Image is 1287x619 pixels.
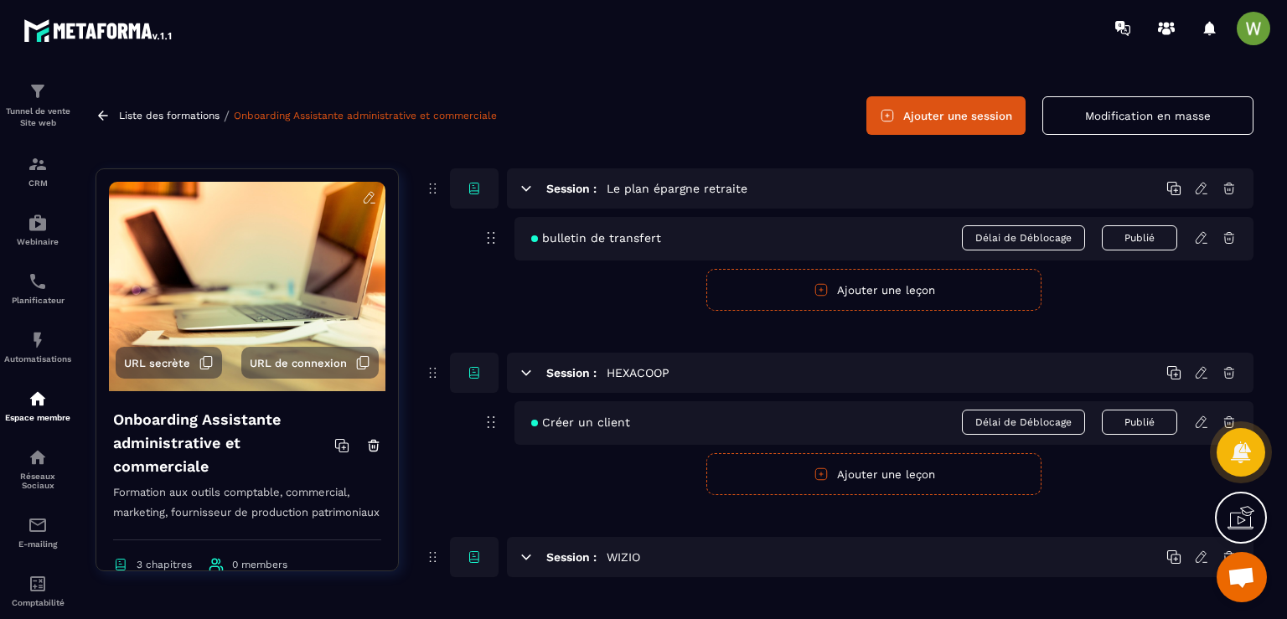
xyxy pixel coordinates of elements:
p: Planificateur [4,296,71,305]
span: URL secrète [124,357,190,369]
span: Délai de Déblocage [962,410,1085,435]
img: automations [28,389,48,409]
h6: Session : [546,550,597,564]
p: CRM [4,178,71,188]
a: emailemailE-mailing [4,503,71,561]
span: URL de connexion [250,357,347,369]
p: Tunnel de vente Site web [4,106,71,129]
img: formation [28,154,48,174]
a: automationsautomationsWebinaire [4,200,71,259]
img: formation [28,81,48,101]
p: Réseaux Sociaux [4,472,71,490]
a: automationsautomationsEspace membre [4,376,71,435]
a: schedulerschedulerPlanificateur [4,259,71,317]
a: formationformationCRM [4,142,71,200]
p: Comptabilité [4,598,71,607]
a: formationformationTunnel de vente Site web [4,69,71,142]
span: bulletin de transfert [531,231,661,245]
span: 3 chapitres [137,559,192,570]
div: Open chat [1217,552,1267,602]
button: Publié [1102,410,1177,435]
p: Formation aux outils comptable, commercial, marketing, fournisseur de production patrimoniaux [113,482,381,540]
button: URL de connexion [241,347,379,379]
button: Publié [1102,225,1177,250]
img: logo [23,15,174,45]
img: background [109,182,385,391]
span: Délai de Déblocage [962,225,1085,250]
h6: Session : [546,366,597,379]
button: Ajouter une leçon [706,269,1041,311]
a: social-networksocial-networkRéseaux Sociaux [4,435,71,503]
h5: WIZIO [607,549,640,565]
img: social-network [28,447,48,467]
img: automations [28,330,48,350]
a: Liste des formations [119,110,220,121]
img: accountant [28,574,48,594]
p: Automatisations [4,354,71,364]
img: automations [28,213,48,233]
p: Espace membre [4,413,71,422]
h6: Session : [546,182,597,195]
span: Créer un client [531,415,630,429]
p: Webinaire [4,237,71,246]
p: E-mailing [4,539,71,549]
a: Onboarding Assistante administrative et commerciale [234,110,497,121]
button: URL secrète [116,347,222,379]
img: email [28,515,48,535]
span: / [224,108,230,124]
img: scheduler [28,271,48,291]
h5: HEXACOOP [607,364,669,381]
button: Ajouter une leçon [706,453,1041,495]
button: Ajouter une session [866,96,1026,135]
h5: Le plan épargne retraite [607,180,747,197]
h4: Onboarding Assistante administrative et commerciale [113,408,334,478]
a: automationsautomationsAutomatisations [4,317,71,376]
span: 0 members [232,559,287,570]
button: Modification en masse [1042,96,1253,135]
